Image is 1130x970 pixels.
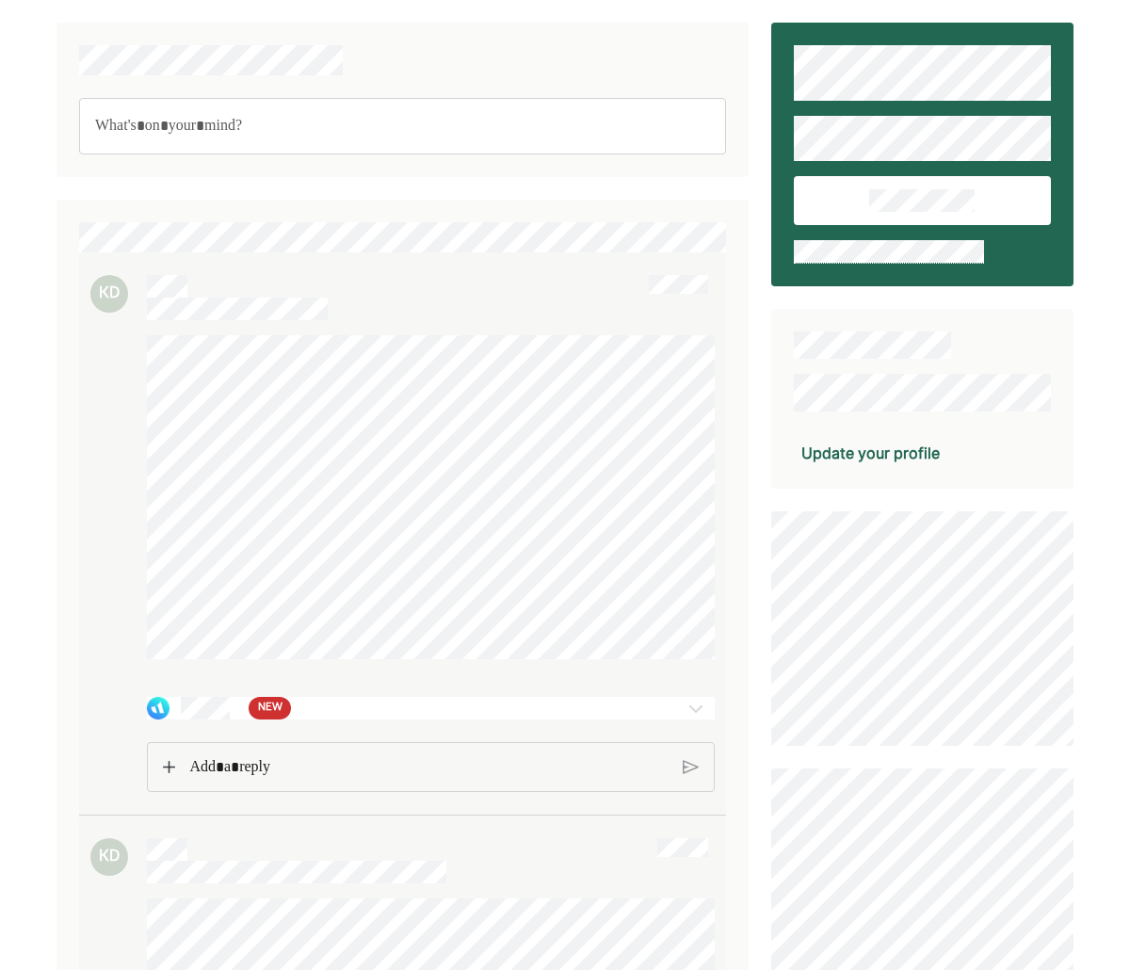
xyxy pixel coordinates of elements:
span: NEW [258,699,282,718]
div: Rich Text Editor. Editing area: main [79,98,726,154]
div: Rich Text Editor. Editing area: main [180,743,678,792]
div: Update your profile [801,442,940,464]
div: KD [90,838,128,876]
div: KD [90,275,128,313]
